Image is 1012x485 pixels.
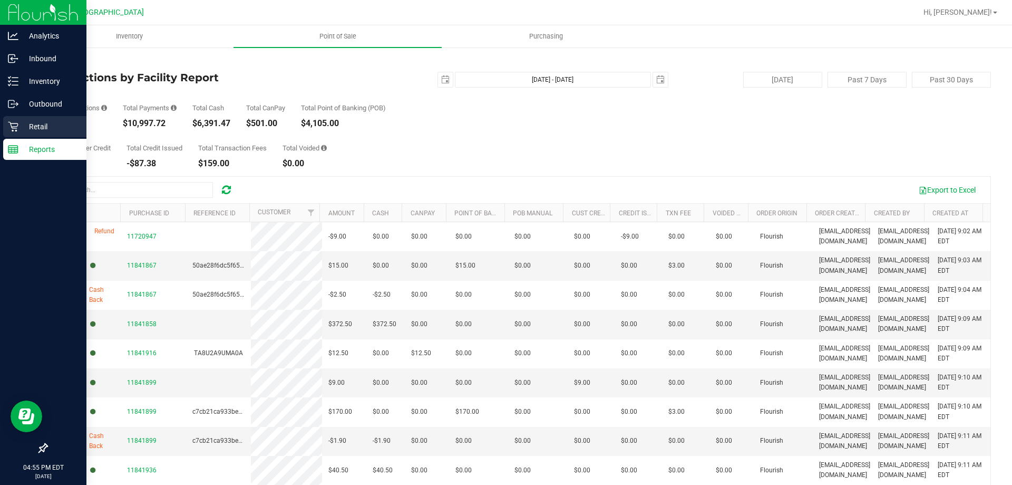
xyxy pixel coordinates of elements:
span: [EMAIL_ADDRESS][DOMAIN_NAME] [819,314,870,334]
span: $0.00 [574,261,590,271]
h4: Transactions by Facility Report [46,72,361,83]
input: Search... [55,182,213,198]
span: $0.00 [621,465,637,476]
span: $0.00 [621,348,637,358]
p: Inbound [18,52,82,65]
a: Cust Credit [572,210,610,217]
inline-svg: Inventory [8,76,18,87]
span: $12.50 [328,348,348,358]
p: Analytics [18,30,82,42]
div: Total Cash [192,104,230,111]
p: 04:55 PM EDT [5,463,82,472]
span: $0.00 [716,465,732,476]
span: Cash Back [89,285,114,305]
span: $0.00 [455,290,472,300]
span: $0.00 [373,348,389,358]
span: -$9.00 [621,232,639,242]
span: Purchasing [515,32,577,41]
span: $3.00 [668,407,685,417]
span: [EMAIL_ADDRESS][DOMAIN_NAME] [819,373,870,393]
span: Flourish [760,465,783,476]
span: [EMAIL_ADDRESS][DOMAIN_NAME] [878,431,929,451]
span: $0.00 [668,319,685,329]
i: Sum of all successful, non-voided payment transaction amounts, excluding tips and transaction fees. [171,104,177,111]
span: -$2.50 [328,290,346,300]
span: $0.00 [716,378,732,388]
span: $372.50 [328,319,352,329]
span: [DATE] 9:10 AM EDT [938,402,984,422]
div: Total Voided [283,145,327,151]
span: $0.00 [455,436,472,446]
span: $0.00 [411,290,427,300]
span: $0.00 [574,436,590,446]
p: Reports [18,143,82,156]
span: select [438,72,453,87]
span: $0.00 [621,261,637,271]
span: [DATE] 9:11 AM EDT [938,460,984,480]
span: $0.00 [411,465,427,476]
span: $0.00 [514,290,531,300]
span: 11841899 [127,408,157,415]
span: $0.00 [411,232,427,242]
p: Retail [18,120,82,133]
a: Cash [372,210,389,217]
span: 11841936 [127,467,157,474]
iframe: Resource center [11,401,42,432]
span: $0.00 [373,407,389,417]
span: TA8U2A9UMA0A [194,349,243,357]
a: Created At [932,210,968,217]
a: POB Manual [513,210,552,217]
span: $0.00 [514,465,531,476]
span: $3.00 [668,261,685,271]
a: Created By [874,210,910,217]
span: 11841899 [127,437,157,444]
button: Past 7 Days [828,72,907,88]
a: Customer [258,208,290,216]
span: $9.00 [574,378,590,388]
span: $0.00 [574,348,590,358]
span: [EMAIL_ADDRESS][DOMAIN_NAME] [878,314,929,334]
div: -$87.38 [126,159,182,168]
span: $12.50 [411,348,431,358]
span: $0.00 [411,378,427,388]
i: Count of all successful payment transactions, possibly including voids, refunds, and cash-back fr... [101,104,107,111]
span: $0.00 [716,407,732,417]
span: $0.00 [716,232,732,242]
a: Amount [328,210,355,217]
span: $0.00 [574,407,590,417]
span: $0.00 [574,232,590,242]
span: 11841899 [127,379,157,386]
span: c7cb21ca933be0f88b3b618d3fe0cd86 [192,437,304,444]
span: c7cb21ca933be0f88b3b618d3fe0cd86 [192,408,304,415]
span: $0.00 [455,232,472,242]
span: [EMAIL_ADDRESS][DOMAIN_NAME] [819,344,870,364]
span: $0.00 [411,319,427,329]
span: Refund [94,226,114,246]
span: $0.00 [574,319,590,329]
span: Flourish [760,436,783,446]
a: Inventory [25,25,233,47]
span: $0.00 [514,232,531,242]
span: [DATE] 9:04 AM EDT [938,285,984,305]
span: $0.00 [716,319,732,329]
span: $0.00 [716,436,732,446]
span: Flourish [760,290,783,300]
span: $0.00 [455,348,472,358]
button: [DATE] [743,72,822,88]
span: $0.00 [455,465,472,476]
span: $0.00 [514,378,531,388]
a: Purchase ID [129,210,169,217]
span: $0.00 [621,319,637,329]
p: [DATE] [5,472,82,480]
span: -$2.50 [373,290,391,300]
span: $0.00 [668,436,685,446]
span: $0.00 [621,378,637,388]
span: [DATE] 9:03 AM EDT [938,255,984,275]
span: [EMAIL_ADDRESS][DOMAIN_NAME] [878,460,929,480]
span: $0.00 [668,378,685,388]
span: 11841867 [127,262,157,269]
span: Inventory [102,32,157,41]
span: $0.00 [668,465,685,476]
span: [DATE] 9:11 AM EDT [938,431,984,451]
span: $0.00 [716,261,732,271]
